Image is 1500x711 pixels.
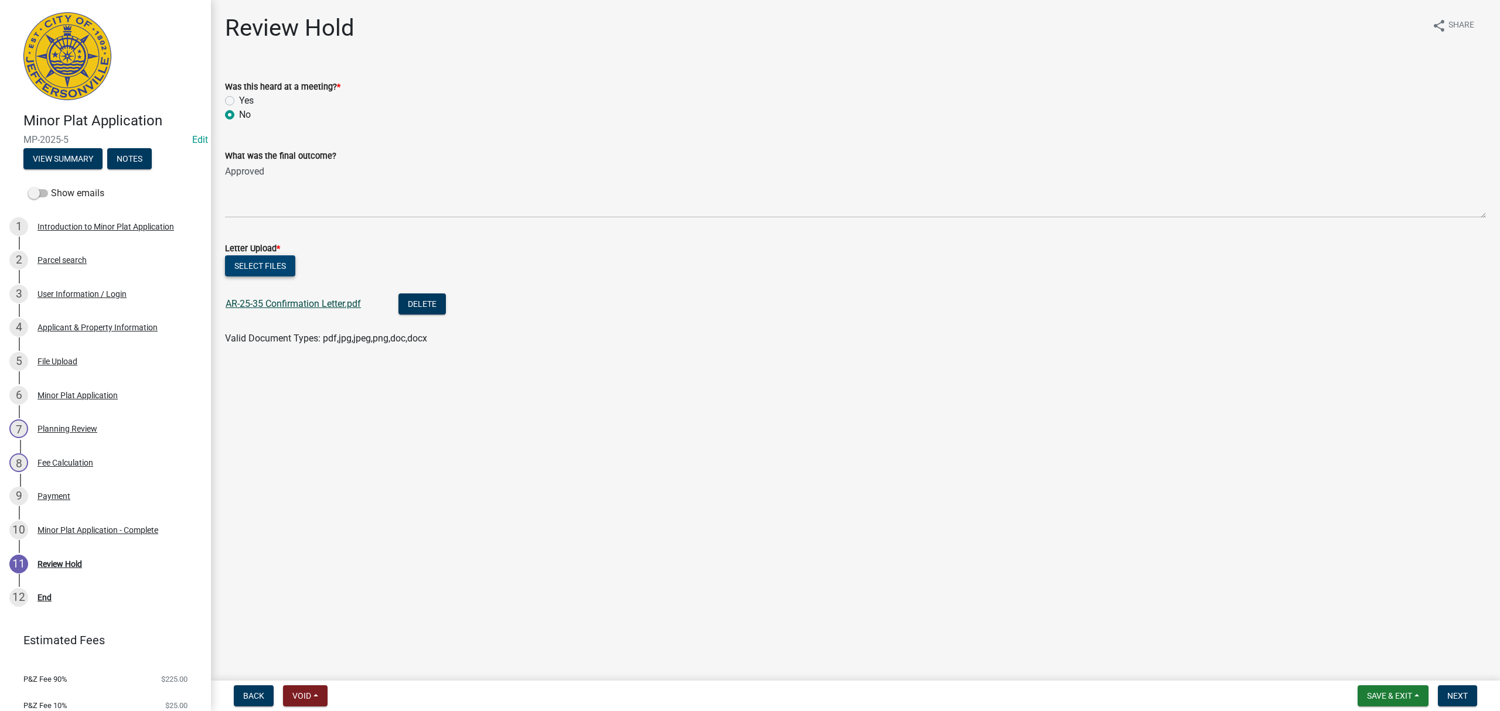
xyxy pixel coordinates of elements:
span: $25.00 [165,702,187,709]
wm-modal-confirm: Notes [107,155,152,164]
span: P&Z Fee 10% [23,702,67,709]
i: share [1432,19,1446,33]
div: 10 [9,521,28,539]
div: User Information / Login [37,290,127,298]
button: Delete [398,293,446,315]
div: Applicant & Property Information [37,323,158,331]
wm-modal-confirm: Edit Application Number [192,134,208,145]
label: Letter Upload [225,245,280,253]
label: What was the final outcome? [225,152,336,160]
a: AR-25-35 Confirmation Letter.pdf [226,298,361,309]
div: 3 [9,285,28,303]
div: File Upload [37,357,77,365]
a: Estimated Fees [9,628,192,652]
div: 8 [9,453,28,472]
span: Share [1448,19,1474,33]
div: 9 [9,487,28,505]
div: Review Hold [37,560,82,568]
div: 6 [9,386,28,405]
wm-modal-confirm: Delete Document [398,299,446,310]
div: 2 [9,251,28,269]
a: Edit [192,134,208,145]
label: Yes [239,94,254,108]
div: 5 [9,352,28,371]
div: 1 [9,217,28,236]
div: Planning Review [37,425,97,433]
span: Back [243,691,264,700]
wm-modal-confirm: Summary [23,155,103,164]
button: Notes [107,148,152,169]
span: P&Z Fee 90% [23,675,67,683]
h1: Review Hold [225,14,354,42]
h4: Minor Plat Application [23,112,202,129]
span: Valid Document Types: pdf,jpg,jpeg,png,doc,docx [225,333,427,344]
div: Introduction to Minor Plat Application [37,223,174,231]
button: Save & Exit [1358,685,1429,706]
img: City of Jeffersonville, Indiana [23,12,111,100]
div: 7 [9,419,28,438]
div: Minor Plat Application - Complete [37,526,158,534]
div: 11 [9,555,28,573]
button: Select files [225,255,295,276]
span: Next [1447,691,1468,700]
label: Was this heard at a meeting? [225,83,340,91]
div: 4 [9,318,28,337]
label: No [239,108,251,122]
button: shareShare [1423,14,1484,37]
button: Back [234,685,274,706]
div: 12 [9,588,28,607]
div: Payment [37,492,70,500]
button: Void [283,685,328,706]
button: View Summary [23,148,103,169]
span: MP-2025-5 [23,134,187,145]
label: Show emails [28,186,104,200]
button: Next [1438,685,1477,706]
span: Void [292,691,311,700]
div: Minor Plat Application [37,391,118,399]
span: $225.00 [161,675,187,683]
div: End [37,593,52,601]
div: Parcel search [37,256,87,264]
span: Save & Exit [1367,691,1412,700]
div: Fee Calculation [37,459,93,467]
